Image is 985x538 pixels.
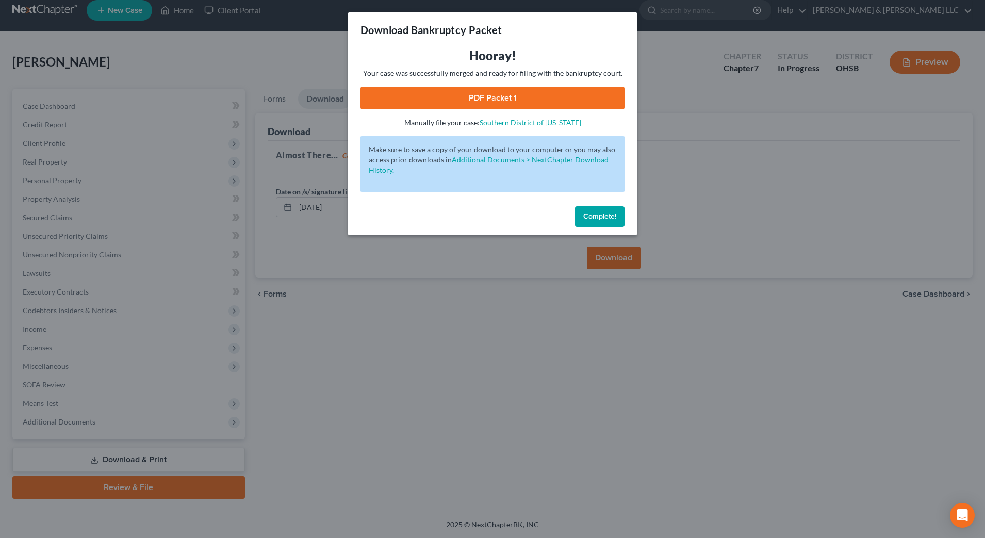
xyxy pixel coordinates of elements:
[950,503,975,528] div: Open Intercom Messenger
[360,68,625,78] p: Your case was successfully merged and ready for filing with the bankruptcy court.
[360,23,502,37] h3: Download Bankruptcy Packet
[360,118,625,128] p: Manually file your case:
[575,206,625,227] button: Complete!
[480,118,581,127] a: Southern District of [US_STATE]
[583,212,616,221] span: Complete!
[369,155,609,174] a: Additional Documents > NextChapter Download History.
[369,144,616,175] p: Make sure to save a copy of your download to your computer or you may also access prior downloads in
[360,87,625,109] a: PDF Packet 1
[360,47,625,64] h3: Hooray!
